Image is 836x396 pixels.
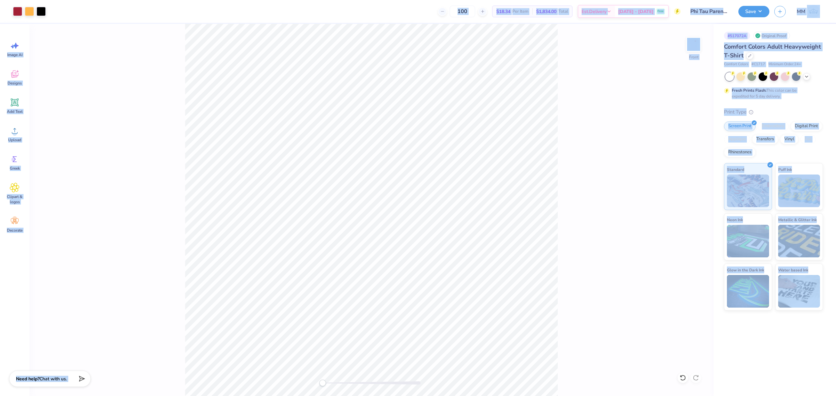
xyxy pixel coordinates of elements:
div: Foil [800,134,816,144]
div: Digital Print [791,121,822,131]
span: Puff Ink [778,166,792,173]
strong: Fresh Prints Flash: [732,88,766,93]
span: Free [657,9,664,14]
div: Vinyl [780,134,798,144]
img: Mariah Myssa Salurio [807,5,820,18]
span: Per Item [512,8,528,15]
span: [DATE] - [DATE] [618,8,653,15]
img: Puff Ink [778,175,820,207]
div: Front [689,54,699,60]
div: Print Type [724,108,823,116]
span: Total [558,8,568,15]
span: Chat with us. [40,376,67,382]
span: Standard [727,166,744,173]
a: MM [794,5,823,18]
span: Minimum Order: 24 + [768,62,801,67]
span: Metallic & Glitter Ink [778,216,817,223]
span: Neon Ink [727,216,743,223]
span: Water based Ink [778,267,808,273]
span: Est. Delivery [582,8,606,15]
span: Comfort Colors [724,62,748,67]
img: Glow in the Dark Ink [727,275,769,308]
div: Applique [724,134,750,144]
input: – – [450,6,475,17]
strong: Need help? [16,376,40,382]
img: Water based Ink [778,275,820,308]
span: Designs [8,81,22,86]
span: Upload [8,137,21,143]
div: This color can be expedited for 5 day delivery. [732,87,812,99]
img: Neon Ink [727,225,769,257]
span: Image AI [7,52,23,57]
span: # C1717 [751,62,765,67]
div: Rhinestones [724,147,756,157]
span: Clipart & logos [4,194,25,205]
img: Standard [727,175,769,207]
span: Add Text [7,109,23,114]
span: Greek [10,166,20,171]
img: Metallic & Glitter Ink [778,225,820,257]
div: Embroidery [758,121,789,131]
div: Transfers [752,134,778,144]
div: Accessibility label [319,380,326,386]
span: $18.34 [496,8,510,15]
span: Decorate [7,228,23,233]
div: Screen Print [724,121,756,131]
span: $1,834.00 [536,8,556,15]
img: Front [687,38,700,51]
input: Untitled Design [685,5,733,18]
span: Glow in the Dark Ink [727,267,764,273]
